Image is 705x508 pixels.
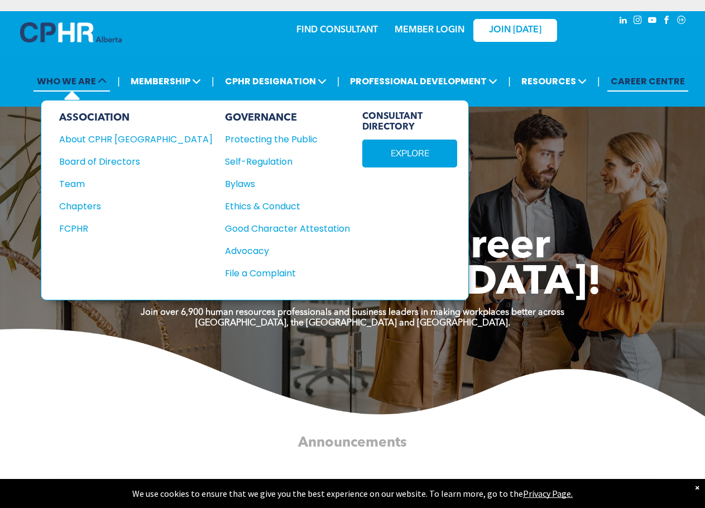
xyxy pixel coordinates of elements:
[661,14,673,29] a: facebook
[695,482,699,493] div: Dismiss notification
[225,222,350,236] a: Good Character Attestation
[518,71,590,92] span: RESOURCES
[489,25,541,36] span: JOIN [DATE]
[675,14,688,29] a: Social network
[225,266,350,280] a: File a Complaint
[597,70,600,93] li: |
[362,140,457,167] a: EXPLORE
[225,244,338,258] div: Advocacy
[222,71,330,92] span: CPHR DESIGNATION
[225,199,350,213] a: Ethics & Conduct
[141,308,564,317] strong: Join over 6,900 human resources professionals and business leaders in making workplaces better ac...
[225,155,338,169] div: Self-Regulation
[296,26,378,35] a: FIND CONSULTANT
[59,199,198,213] div: Chapters
[225,112,350,124] div: GOVERNANCE
[59,199,213,213] a: Chapters
[225,155,350,169] a: Self-Regulation
[225,266,338,280] div: File a Complaint
[508,70,511,93] li: |
[59,222,213,236] a: FCPHR
[347,71,501,92] span: PROFESSIONAL DEVELOPMENT
[59,132,198,146] div: About CPHR [GEOGRAPHIC_DATA]
[225,177,338,191] div: Bylaws
[607,71,688,92] a: CAREER CENTRE
[59,177,213,191] a: Team
[59,155,213,169] a: Board of Directors
[473,19,557,42] a: JOIN [DATE]
[225,199,338,213] div: Ethics & Conduct
[59,222,198,236] div: FCPHR
[117,70,120,93] li: |
[225,177,350,191] a: Bylaws
[395,26,464,35] a: MEMBER LOGIN
[617,14,630,29] a: linkedin
[337,70,340,93] li: |
[59,112,213,124] div: ASSOCIATION
[225,244,350,258] a: Advocacy
[298,436,406,450] span: Announcements
[646,14,659,29] a: youtube
[59,132,213,146] a: About CPHR [GEOGRAPHIC_DATA]
[225,222,338,236] div: Good Character Attestation
[225,132,350,146] a: Protecting the Public
[362,112,457,133] span: CONSULTANT DIRECTORY
[33,71,110,92] span: WHO WE ARE
[59,177,198,191] div: Team
[20,22,122,42] img: A blue and white logo for cp alberta
[127,71,204,92] span: MEMBERSHIP
[523,488,573,499] a: Privacy Page.
[59,155,198,169] div: Board of Directors
[225,132,338,146] div: Protecting the Public
[195,319,510,328] strong: [GEOGRAPHIC_DATA], the [GEOGRAPHIC_DATA] and [GEOGRAPHIC_DATA].
[212,70,214,93] li: |
[632,14,644,29] a: instagram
